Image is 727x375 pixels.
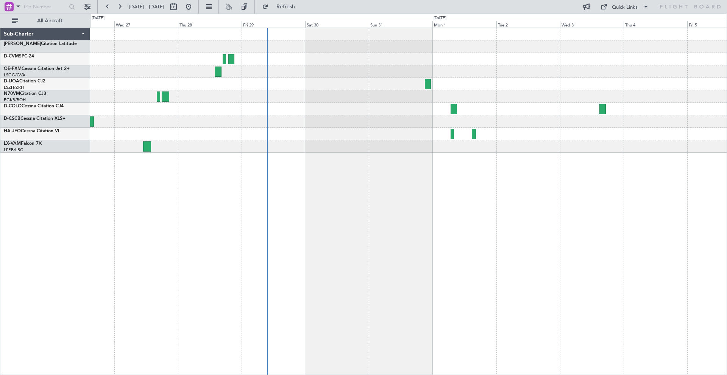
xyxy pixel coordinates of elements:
[4,104,64,108] a: D-COLOCessna Citation CJ4
[4,42,41,46] span: [PERSON_NAME]
[369,21,432,28] div: Sun 31
[434,15,446,22] div: [DATE]
[612,4,638,11] div: Quick Links
[4,141,42,146] a: LX-VAMFalcon 7X
[178,21,242,28] div: Thu 28
[20,18,80,23] span: All Aircraft
[4,54,34,59] a: D-CVMSPC-24
[560,21,624,28] div: Wed 3
[4,67,22,71] span: OE-FXM
[114,21,178,28] div: Wed 27
[305,21,369,28] div: Sat 30
[4,85,24,90] a: LSZH/ZRH
[4,67,70,71] a: OE-FXMCessna Citation Jet 2+
[259,1,304,13] button: Refresh
[4,54,22,59] span: D-CVMS
[4,116,66,121] a: D-CSCBCessna Citation XLS+
[4,97,26,103] a: EGKB/BQH
[4,91,46,96] a: N70VMCitation CJ3
[23,1,67,12] input: Trip Number
[4,141,21,146] span: LX-VAM
[432,21,496,28] div: Mon 1
[4,72,25,78] a: LSGG/GVA
[129,3,164,10] span: [DATE] - [DATE]
[270,4,302,9] span: Refresh
[4,147,23,153] a: LFPB/LBG
[4,79,19,84] span: D-IJOA
[8,15,82,27] button: All Aircraft
[92,15,105,22] div: [DATE]
[4,129,59,133] a: HA-JEOCessna Citation VI
[242,21,305,28] div: Fri 29
[624,21,687,28] div: Thu 4
[4,79,45,84] a: D-IJOACitation CJ2
[597,1,653,13] button: Quick Links
[4,91,20,96] span: N70VM
[4,116,20,121] span: D-CSCB
[4,129,21,133] span: HA-JEO
[4,42,77,46] a: [PERSON_NAME]Citation Latitude
[496,21,560,28] div: Tue 2
[4,104,22,108] span: D-COLO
